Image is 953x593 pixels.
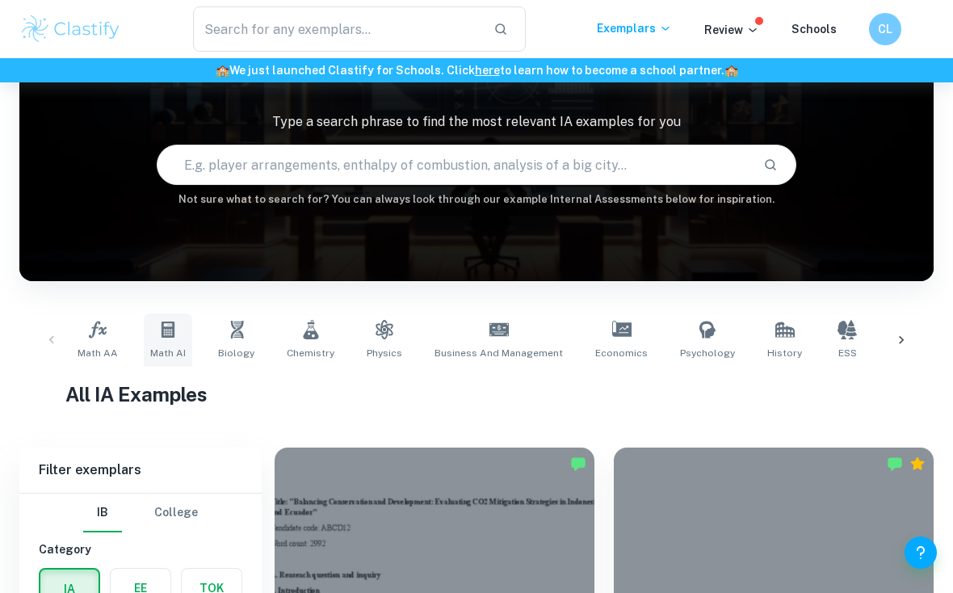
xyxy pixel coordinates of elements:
a: Schools [791,23,837,36]
img: Marked [887,456,903,472]
div: Filter type choice [83,494,198,532]
span: History [767,346,802,360]
p: Review [704,21,759,39]
span: Biology [218,346,254,360]
a: here [475,64,500,77]
button: IB [83,494,122,532]
span: 🏫 [216,64,229,77]
button: Help and Feedback [905,536,937,569]
h6: Category [39,540,242,558]
img: Marked [570,456,586,472]
span: ESS [838,346,857,360]
span: Chemistry [287,346,334,360]
h6: CL [876,20,895,38]
button: CL [869,13,901,45]
span: Math AA [78,346,118,360]
span: 🏫 [724,64,738,77]
span: Math AI [150,346,186,360]
p: Exemplars [597,19,672,37]
button: College [154,494,198,532]
h6: We just launched Clastify for Schools. Click to learn how to become a school partner. [3,61,950,79]
input: E.g. player arrangements, enthalpy of combustion, analysis of a big city... [157,142,750,187]
input: Search for any exemplars... [193,6,481,52]
img: Clastify logo [19,13,122,45]
h1: All IA Examples [65,380,888,409]
span: Business and Management [435,346,563,360]
span: Physics [367,346,402,360]
span: Economics [595,346,648,360]
h6: Filter exemplars [19,448,262,493]
h6: Not sure what to search for? You can always look through our example Internal Assessments below f... [19,191,934,208]
p: Type a search phrase to find the most relevant IA examples for you [19,112,934,132]
span: Psychology [680,346,735,360]
div: Premium [909,456,926,472]
button: Search [757,151,784,179]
